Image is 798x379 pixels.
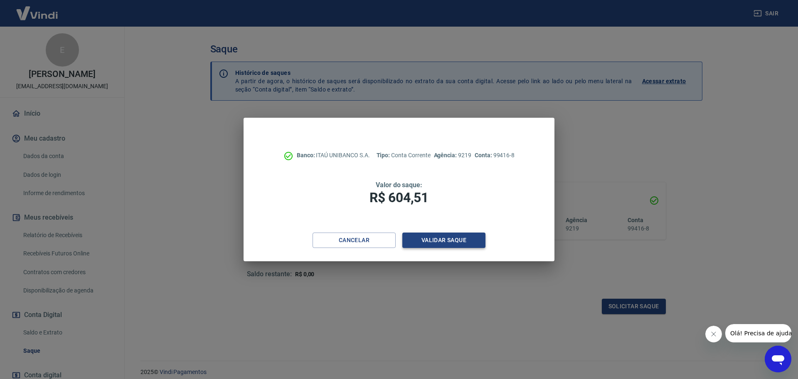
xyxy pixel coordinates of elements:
[297,151,370,160] p: ITAÚ UNIBANCO S.A.
[377,152,392,159] span: Tipo:
[434,152,458,159] span: Agência:
[313,233,396,248] button: Cancelar
[402,233,485,248] button: Validar saque
[5,6,70,12] span: Olá! Precisa de ajuda?
[725,324,791,342] iframe: Mensagem da empresa
[765,346,791,372] iframe: Botão para abrir a janela de mensagens
[475,152,493,159] span: Conta:
[369,190,429,206] span: R$ 604,51
[475,151,515,160] p: 99416-8
[434,151,471,160] p: 9219
[376,181,422,189] span: Valor do saque:
[377,151,431,160] p: Conta Corrente
[705,326,722,342] iframe: Fechar mensagem
[297,152,316,159] span: Banco:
